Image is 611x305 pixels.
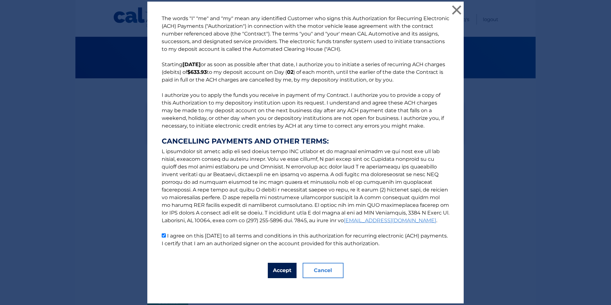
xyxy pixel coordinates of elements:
a: [EMAIL_ADDRESS][DOMAIN_NAME] [344,217,436,223]
button: × [450,4,463,16]
strong: CANCELLING PAYMENTS AND OTHER TERMS: [162,137,449,145]
button: Accept [268,263,297,278]
b: [DATE] [182,61,201,67]
button: Cancel [303,263,344,278]
b: $633.93 [187,69,207,75]
p: The words "I" "me" and "my" mean any identified Customer who signs this Authorization for Recurri... [155,15,456,247]
label: I agree on this [DATE] to all terms and conditions in this authorization for recurring electronic... [162,233,448,246]
b: 02 [287,69,293,75]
